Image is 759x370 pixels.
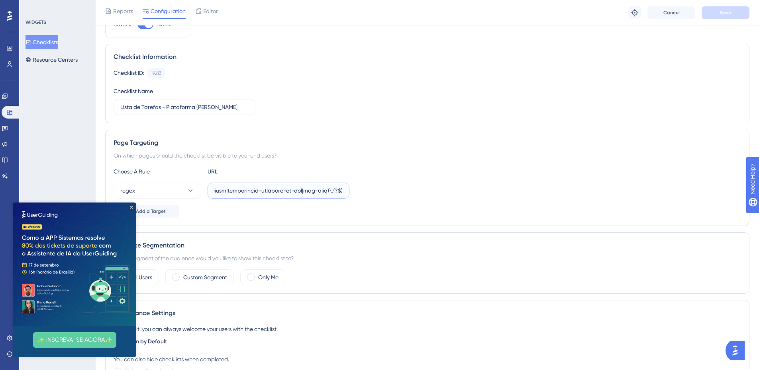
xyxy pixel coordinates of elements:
[647,6,695,19] button: Cancel
[25,35,58,49] button: Checklists
[114,52,741,62] div: Checklist Information
[114,151,741,160] div: On which pages should the checklist be visible to your end users?
[120,186,135,195] span: regex
[151,6,186,16] span: Configuration
[183,273,227,282] label: Custom Segment
[25,53,78,67] button: Resource Centers
[114,138,741,148] div: Page Targeting
[114,354,741,364] div: You can also hide checklists when completed.
[19,2,50,12] span: Need Help?
[151,70,161,76] div: 19213
[20,130,104,145] button: ✨ INSCREVA-SE AGORA✨
[114,308,741,318] div: Appearance Settings
[114,86,153,96] div: Checklist Name
[136,208,166,214] span: Add a Target
[114,241,741,250] div: Audience Segmentation
[203,6,218,16] span: Editor
[120,103,249,111] input: Type your Checklist name
[114,205,179,218] button: Add a Target
[117,3,120,6] div: Close Preview
[114,253,741,263] div: Which segment of the audience would you like to show this checklist to?
[114,183,201,199] button: regex
[114,324,741,334] div: By default, you can always welcome your users with the checklist.
[114,167,201,176] div: Choose A Rule
[25,19,46,25] div: WIDGETS
[663,10,680,16] span: Cancel
[125,337,167,347] span: Open by Default
[113,6,133,16] span: Reports
[720,10,731,16] span: Save
[726,339,749,362] iframe: UserGuiding AI Assistant Launcher
[214,186,343,195] input: yourwebsite.com/path
[208,167,295,176] div: URL
[702,6,749,19] button: Save
[258,273,278,282] label: Only Me
[131,273,152,282] label: All Users
[114,68,144,78] div: Checklist ID:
